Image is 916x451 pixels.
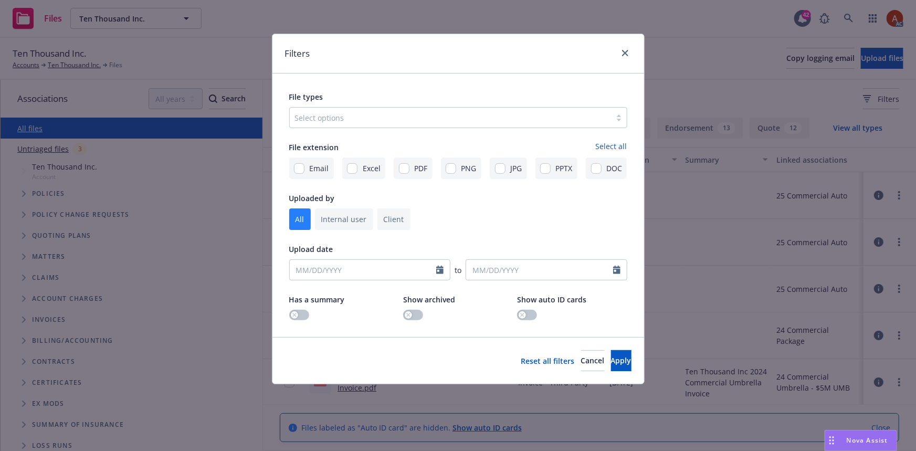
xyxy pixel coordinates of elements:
[289,259,451,280] input: MM/DD/YYYY
[606,163,622,174] span: DOC
[403,295,455,305] span: Show archived
[581,350,605,371] button: Cancel
[289,142,339,152] span: File extension
[285,47,310,60] h1: Filters
[556,163,573,174] span: PPTX
[517,295,586,305] span: Show auto ID cards
[289,92,323,102] span: File types
[619,47,631,59] a: close
[825,430,897,451] button: Nova Assist
[596,141,627,153] a: Select all
[510,163,522,174] span: JPG
[466,259,627,280] input: MM/DD/YYYY
[611,350,631,371] button: Apply
[363,163,381,174] span: Excel
[521,355,575,366] a: Reset all filters
[611,355,631,365] span: Apply
[289,244,333,254] span: Upload date
[289,295,345,305] span: Has a summary
[461,163,477,174] span: PNG
[847,436,888,445] span: Nova Assist
[581,355,605,365] span: Cancel
[414,163,427,174] span: PDF
[309,163,329,174] span: Email
[289,193,335,203] span: Uploaded by
[825,431,838,450] div: Drag to move
[455,265,461,276] span: to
